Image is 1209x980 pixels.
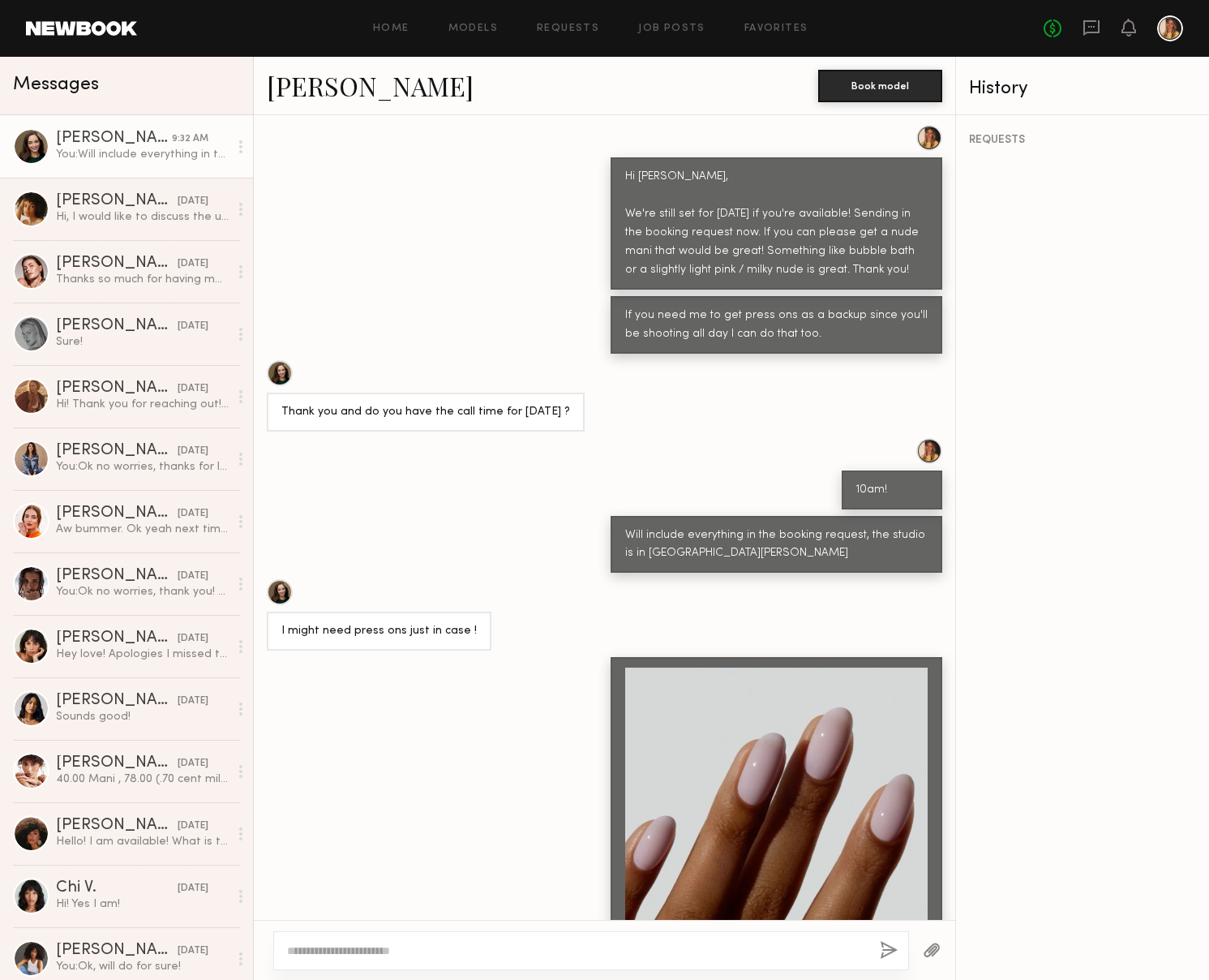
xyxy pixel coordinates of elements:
div: [DATE] [178,756,208,772]
div: 9:32 AM [172,131,208,147]
div: 10am! [856,481,928,500]
div: REQUESTS [969,135,1196,146]
div: [PERSON_NAME] [56,693,178,709]
div: Hello! I am available! What is the rate for the shoot? [56,834,229,849]
div: [DATE] [178,194,208,209]
div: [PERSON_NAME] [56,443,178,459]
a: Favorites [744,24,808,34]
div: [PERSON_NAME] [56,755,178,772]
div: [DATE] [178,819,208,834]
div: You: Ok no worries, thank you! Will take a look and keep you posted on the next one :) [56,584,229,600]
div: Thanks so much for having me!! :) Address: [PERSON_NAME] [STREET_ADDRESS][PERSON_NAME] [56,272,229,287]
div: [DATE] [178,506,208,522]
div: [PERSON_NAME] [56,568,178,584]
a: Requests [537,24,599,34]
div: [DATE] [178,694,208,709]
div: [DATE] [178,943,208,959]
div: Hi, I would like to discuss the usage of images in Target. Please give me a call at [PHONE_NUMBER... [56,209,229,225]
div: I might need press ons just in case ! [281,622,477,641]
div: You: Ok no worries, thanks for letting me know! Next time :) [56,459,229,475]
div: 40.00 Mani , 78.00 (.70 cent mile ) Thank you! Love you x [56,772,229,787]
div: [DATE] [178,631,208,647]
a: Models [448,24,498,34]
div: Thank you and do you have the call time for [DATE] ? [281,403,570,422]
div: [PERSON_NAME] [56,380,178,397]
div: [DATE] [178,256,208,272]
div: [PERSON_NAME] [56,318,178,334]
div: Sure! [56,334,229,350]
div: Will include everything in the booking request, the studio is in [GEOGRAPHIC_DATA][PERSON_NAME] [625,527,928,564]
div: [PERSON_NAME] [56,131,172,147]
div: You: Ok, will do for sure! [56,959,229,974]
div: [DATE] [178,444,208,459]
div: [PERSON_NAME] [56,193,178,209]
div: [DATE] [178,569,208,584]
a: Home [373,24,409,34]
span: Messages [13,75,99,94]
div: [PERSON_NAME] [56,943,178,959]
div: [PERSON_NAME] [56,630,178,647]
div: [PERSON_NAME] [56,818,178,834]
div: You: Will include everything in the booking request, the studio is in [GEOGRAPHIC_DATA][PERSON_NAME] [56,147,229,162]
div: History [969,80,1196,98]
button: Book model [818,70,942,102]
div: [DATE] [178,881,208,896]
a: [PERSON_NAME] [267,68,474,103]
div: Hi! Yes I am! [56,896,229,912]
a: Job Posts [638,24,705,34]
div: [PERSON_NAME] [56,256,178,272]
div: Hi! Thank you for reaching out! I believe I am available, however I am on hold for one thing with... [56,397,229,412]
div: Aw bummer. Ok yeah next time please! [56,522,229,537]
div: Sounds good! [56,709,229,724]
div: Hey love! Apologies I missed this but please keep me in mind for future projects 🫶🏽✨ [56,647,229,662]
div: Hi [PERSON_NAME], We're still set for [DATE] if you're available! Sending in the booking request ... [625,168,928,280]
div: [PERSON_NAME] [56,505,178,522]
a: Book model [818,78,942,92]
div: Chi V. [56,880,178,896]
div: [DATE] [178,319,208,334]
div: [DATE] [178,381,208,397]
div: If you need me to get press ons as a backup since you'll be shooting all day I can do that too. [625,307,928,344]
